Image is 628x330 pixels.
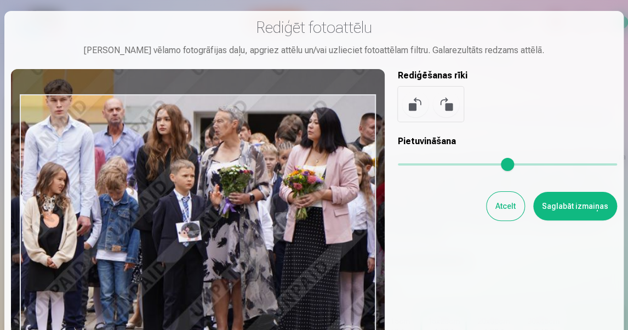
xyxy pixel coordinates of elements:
button: Atcelt [487,192,524,220]
button: Saglabāt izmaiņas [533,192,617,220]
h5: Pietuvināšana [398,135,617,148]
h5: Rediģēšanas rīki [398,69,617,82]
h3: Rediģēt fotoattēlu [11,18,617,37]
div: [PERSON_NAME] vēlamo fotogrāfijas daļu, apgriez attēlu un/vai uzlieciet fotoattēlam filtru. Galar... [11,44,617,57]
